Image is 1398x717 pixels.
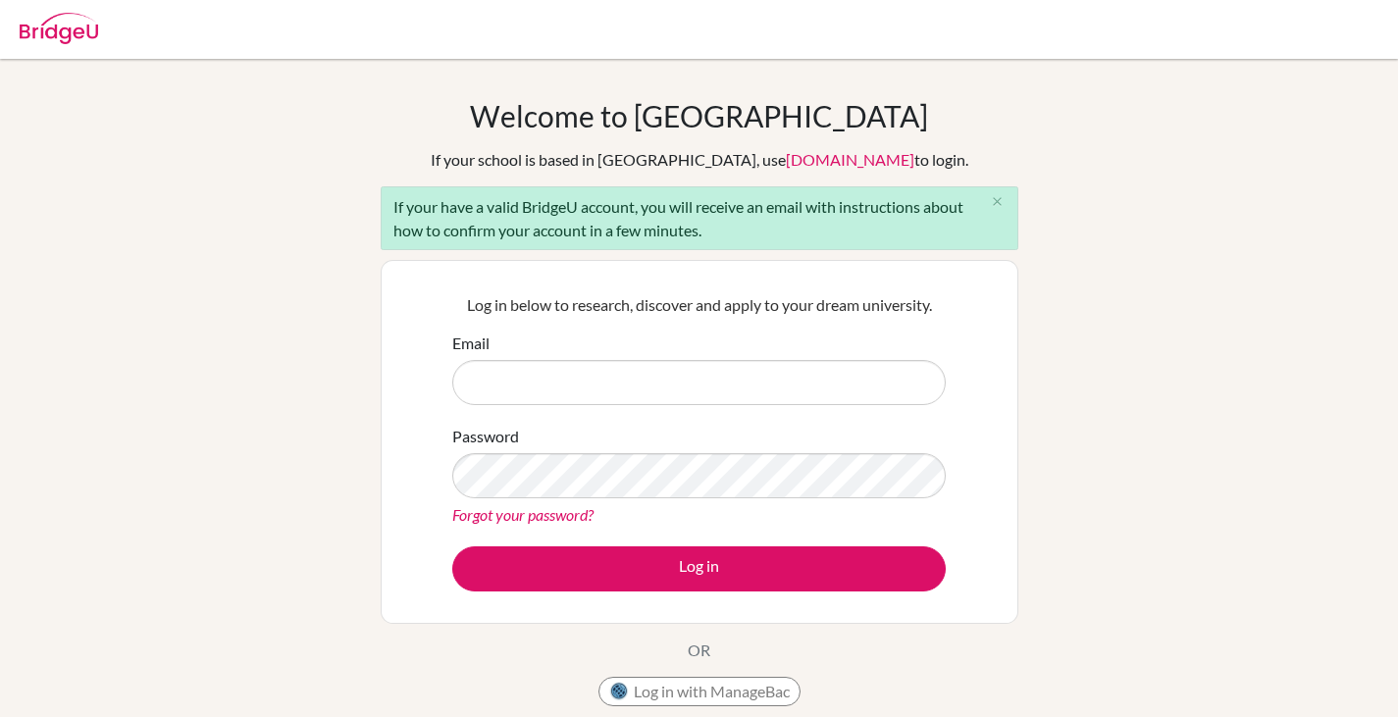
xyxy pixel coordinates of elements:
[990,194,1005,209] i: close
[978,187,1017,217] button: Close
[452,546,946,591] button: Log in
[470,98,928,133] h1: Welcome to [GEOGRAPHIC_DATA]
[452,505,594,524] a: Forgot your password?
[452,425,519,448] label: Password
[381,186,1018,250] div: If your have a valid BridgeU account, you will receive an email with instructions about how to co...
[452,293,946,317] p: Log in below to research, discover and apply to your dream university.
[598,677,801,706] button: Log in with ManageBac
[20,13,98,44] img: Bridge-U
[431,148,968,172] div: If your school is based in [GEOGRAPHIC_DATA], use to login.
[786,150,914,169] a: [DOMAIN_NAME]
[688,639,710,662] p: OR
[452,332,490,355] label: Email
